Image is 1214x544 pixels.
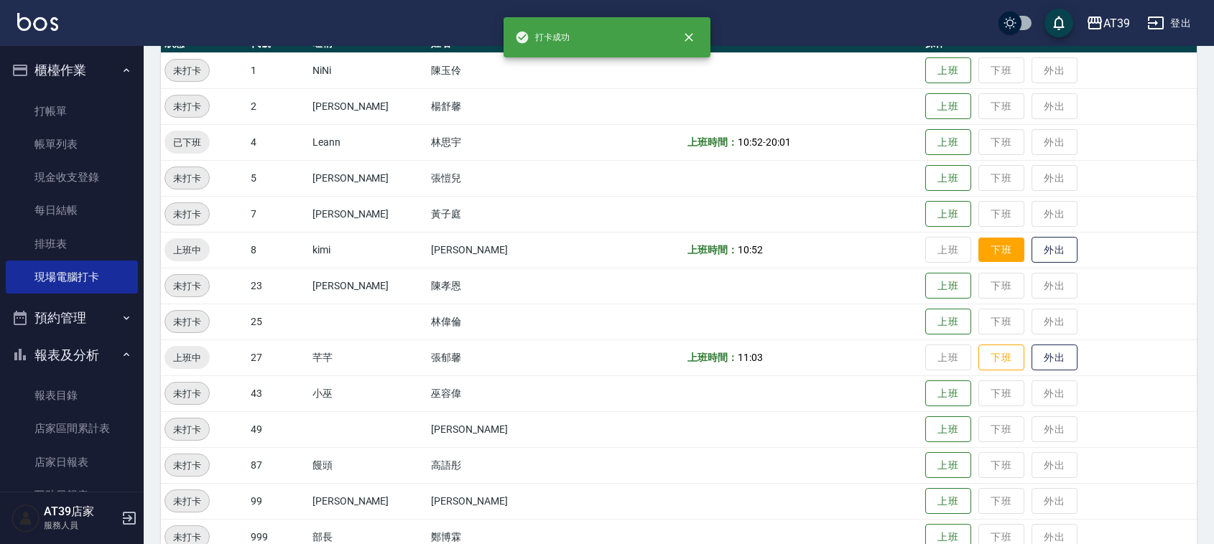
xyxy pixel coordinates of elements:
[6,52,138,89] button: 櫃檯作業
[6,95,138,128] a: 打帳單
[165,386,209,401] span: 未打卡
[925,165,971,192] button: 上班
[427,196,565,232] td: 黃子庭
[247,375,309,411] td: 43
[309,447,427,483] td: 饅頭
[165,63,209,78] span: 未打卡
[247,339,309,375] td: 27
[427,339,565,375] td: 張郁馨
[6,379,138,412] a: 報表目錄
[309,232,427,268] td: kimi
[1032,237,1078,263] button: 外出
[1103,14,1130,32] div: AT39
[925,416,971,443] button: 上班
[687,244,738,255] b: 上班時間：
[6,412,138,445] a: 店家區間累計表
[427,160,565,196] td: 張愷兒
[684,124,921,160] td: -
[427,447,565,483] td: 高語彤
[309,268,427,304] td: [PERSON_NAME]
[925,57,971,84] button: 上班
[427,232,565,268] td: [PERSON_NAME]
[978,238,1024,263] button: 下班
[165,99,209,114] span: 未打卡
[925,129,971,156] button: 上班
[247,411,309,447] td: 49
[738,136,763,148] span: 10:52
[165,278,209,294] span: 未打卡
[309,52,427,88] td: NiNi
[1044,9,1073,37] button: save
[165,458,209,473] span: 未打卡
[247,304,309,339] td: 25
[247,268,309,304] td: 23
[247,196,309,232] td: 7
[309,160,427,196] td: [PERSON_NAME]
[925,309,971,335] button: 上班
[515,30,570,44] span: 打卡成功
[6,337,138,374] button: 報表及分析
[738,352,763,363] span: 11:03
[6,261,138,294] a: 現場電腦打卡
[925,273,971,299] button: 上班
[6,161,138,194] a: 現金收支登錄
[427,268,565,304] td: 陳孝恩
[165,422,209,437] span: 未打卡
[738,244,763,255] span: 10:52
[6,128,138,161] a: 帳單列表
[165,350,210,365] span: 上班中
[165,314,209,329] span: 未打卡
[925,93,971,120] button: 上班
[247,124,309,160] td: 4
[309,196,427,232] td: [PERSON_NAME]
[165,494,209,509] span: 未打卡
[44,505,117,519] h5: AT39店家
[673,22,705,53] button: close
[309,483,427,519] td: [PERSON_NAME]
[6,299,138,337] button: 預約管理
[247,483,309,519] td: 99
[309,88,427,124] td: [PERSON_NAME]
[427,483,565,519] td: [PERSON_NAME]
[247,88,309,124] td: 2
[247,160,309,196] td: 5
[427,124,565,160] td: 林思宇
[6,228,138,261] a: 排班表
[427,88,565,124] td: 楊舒馨
[11,504,40,533] img: Person
[925,452,971,479] button: 上班
[165,135,210,150] span: 已下班
[6,446,138,479] a: 店家日報表
[165,243,210,258] span: 上班中
[766,136,791,148] span: 20:01
[165,171,209,186] span: 未打卡
[925,201,971,228] button: 上班
[6,194,138,227] a: 每日結帳
[427,375,565,411] td: 巫容偉
[925,488,971,515] button: 上班
[6,479,138,512] a: 互助日報表
[427,411,565,447] td: [PERSON_NAME]
[309,124,427,160] td: Leann
[427,304,565,339] td: 林偉倫
[309,339,427,375] td: 芊芊
[17,13,58,31] img: Logo
[247,232,309,268] td: 8
[687,352,738,363] b: 上班時間：
[165,207,209,222] span: 未打卡
[978,344,1024,371] button: 下班
[247,52,309,88] td: 1
[1080,9,1136,38] button: AT39
[925,380,971,407] button: 上班
[687,136,738,148] b: 上班時間：
[44,519,117,532] p: 服務人員
[427,52,565,88] td: 陳玉伶
[1032,344,1078,371] button: 外出
[309,375,427,411] td: 小巫
[247,447,309,483] td: 87
[1141,10,1197,37] button: 登出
